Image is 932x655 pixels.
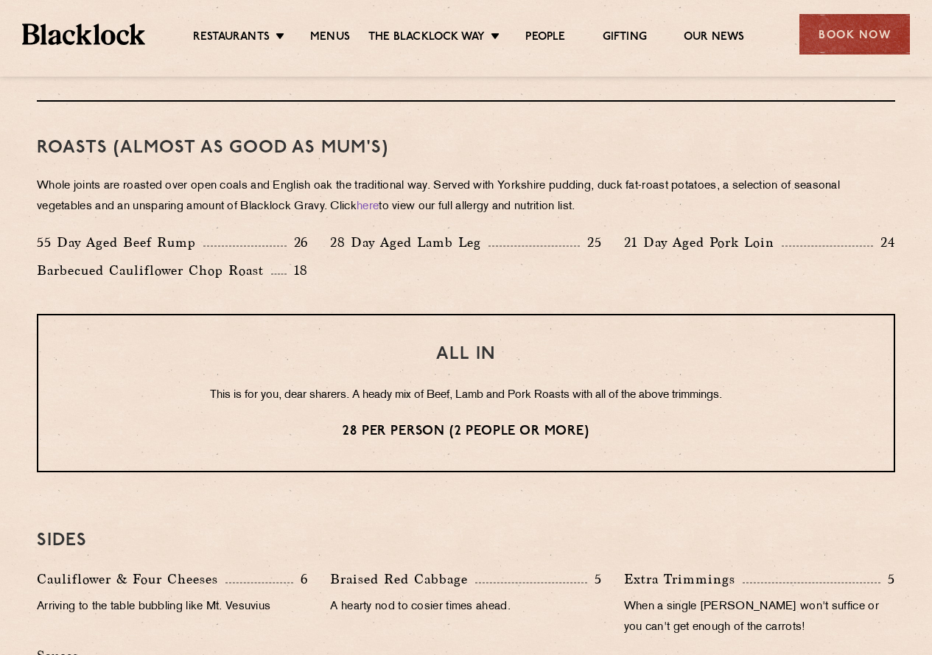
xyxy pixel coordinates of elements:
[330,597,601,617] p: A hearty nod to cosier times ahead.
[624,597,895,638] p: When a single [PERSON_NAME] won't suffice or you can't get enough of the carrots!
[580,233,602,252] p: 25
[37,597,308,617] p: Arriving to the table bubbling like Mt. Vesuvius
[624,232,782,253] p: 21 Day Aged Pork Loin
[684,30,745,46] a: Our News
[310,30,350,46] a: Menus
[873,233,895,252] p: 24
[37,232,203,253] p: 55 Day Aged Beef Rump
[587,570,602,589] p: 5
[357,201,379,212] a: here
[799,14,910,55] div: Book Now
[624,569,743,589] p: Extra Trimmings
[193,30,270,46] a: Restaurants
[330,569,475,589] p: Braised Red Cabbage
[368,30,485,46] a: The Blacklock Way
[37,139,895,158] h3: Roasts (Almost as good as Mum's)
[603,30,647,46] a: Gifting
[287,261,309,280] p: 18
[880,570,895,589] p: 5
[37,260,271,281] p: Barbecued Cauliflower Chop Roast
[287,233,309,252] p: 26
[22,24,145,44] img: BL_Textured_Logo-footer-cropped.svg
[330,232,488,253] p: 28 Day Aged Lamb Leg
[68,386,864,405] p: This is for you, dear sharers. A heady mix of Beef, Lamb and Pork Roasts with all of the above tr...
[68,345,864,364] h3: ALL IN
[37,569,225,589] p: Cauliflower & Four Cheeses
[37,176,895,217] p: Whole joints are roasted over open coals and English oak the traditional way. Served with Yorkshi...
[293,570,308,589] p: 6
[525,30,565,46] a: People
[68,422,864,441] p: 28 per person (2 people or more)
[37,531,895,550] h3: SIDES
